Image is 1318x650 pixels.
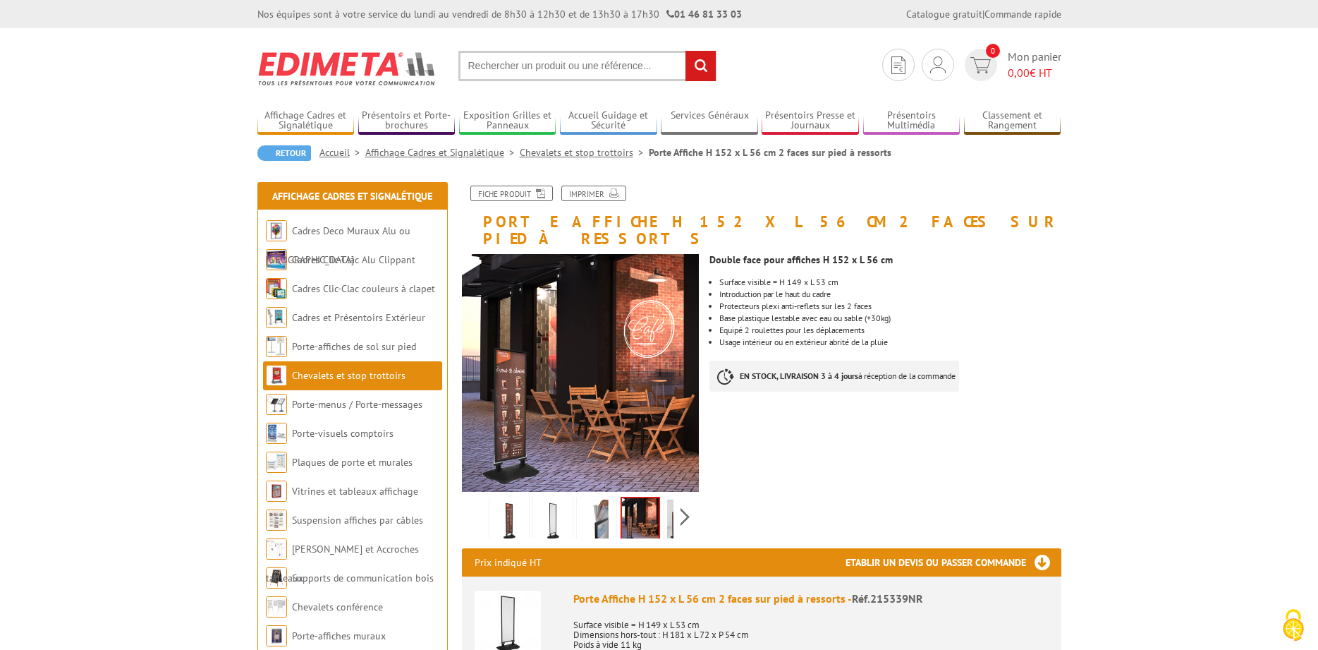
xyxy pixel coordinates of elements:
a: Chevalets conférence [292,601,383,613]
img: Cadres Deco Muraux Alu ou Bois [266,220,287,241]
img: 215339nr_porte-affiche_2_faces_pied_ressorts.jpg [667,500,701,543]
a: Commande rapide [984,8,1061,20]
a: Chevalets et stop trottoirs [520,146,649,159]
a: Classement et Rangement [964,109,1061,133]
li: Equipé 2 roulettes pour les déplacements [719,326,1061,335]
div: | [906,7,1061,21]
a: Retour [257,145,311,161]
img: Cookies (fenêtre modale) [1276,608,1311,643]
a: Imprimer [561,186,626,201]
img: Chevalets conférence [266,596,287,618]
strong: 01 46 81 33 03 [666,8,742,20]
p: à réception de la commande [709,361,959,392]
a: Services Généraux [661,109,758,133]
img: Vitrines et tableaux affichage [266,481,287,502]
a: Supports de communication bois [292,572,434,584]
img: Plaques de porte et murales [266,452,287,473]
a: Plaques de porte et murales [292,456,413,469]
h3: Etablir un devis ou passer commande [846,548,1061,577]
img: Chevalets et stop trottoirs [266,365,287,386]
span: 0 [986,44,1000,58]
span: 0,00 [1008,66,1030,80]
a: Porte-menus / Porte-messages [292,398,422,411]
img: devis rapide [970,57,991,73]
div: Porte Affiche H 152 x L 56 cm 2 faces sur pied à ressorts - [573,591,1049,607]
span: Mon panier [1008,49,1061,81]
a: Affichage Cadres et Signalétique [365,146,520,159]
a: devis rapide 0 Mon panier 0,00€ HT [961,49,1061,81]
a: Porte-affiches muraux [292,630,386,642]
a: Présentoirs Multimédia [863,109,960,133]
li: Usage intérieur ou en extérieur abrité de la pluie [719,338,1061,347]
input: Rechercher un produit ou une référence... [458,51,716,81]
a: Affichage Cadres et Signalétique [257,109,355,133]
p: Prix indiqué HT [475,548,542,577]
strong: EN STOCK, LIVRAISON 3 à 4 jours [740,371,858,381]
a: Exposition Grilles et Panneaux [459,109,556,133]
a: Accueil Guidage et Sécurité [560,109,657,133]
a: Cadres Clic-Clac Alu Clippant [292,253,415,266]
p: Surface visible = H 149 x L 53 cm Dimensions hors-tout : H 181 x L 72 x P 54 cm Poids à vide 11 kg [573,610,1049,650]
a: [PERSON_NAME] et Accroches tableaux [266,543,419,584]
li: Surface visible = H 149 x L 53 cm [719,278,1061,287]
img: Porte-menus / Porte-messages [266,394,287,415]
button: Cookies (fenêtre modale) [1269,602,1318,650]
img: devis rapide [891,56,905,74]
li: Introduction par le haut du cadre [719,290,1061,299]
span: Next [678,505,692,529]
img: Cimaises et Accroches tableaux [266,538,287,560]
img: Cadres Clic-Clac couleurs à clapet [266,278,287,299]
img: Suspension affiches par câbles [266,510,287,531]
img: Porte-affiches de sol sur pied [266,336,287,357]
strong: Double face pour affiches H 152 x L 56 cm [709,253,893,266]
a: Chevalets et stop trottoirs [292,369,405,382]
img: Edimeta [257,42,437,95]
span: € HT [1008,65,1061,81]
img: 215339nr_porte-affiche_vide.jpg [536,500,570,543]
a: Présentoirs Presse et Journaux [762,109,859,133]
a: Affichage Cadres et Signalétique [272,190,432,203]
img: Cadres et Présentoirs Extérieur [266,307,287,328]
a: Cadres et Présentoirs Extérieur [292,311,425,324]
li: Base plastique lestable avec eau ou sable (+30kg) [719,314,1061,323]
span: Réf.215339NR [852,591,923,606]
div: Nos équipes sont à votre service du lundi au vendredi de 8h30 à 12h30 et de 13h30 à 17h30 [257,7,742,21]
h1: Porte Affiche H 152 x L 56 cm 2 faces sur pied à ressorts [451,186,1072,247]
img: 215339nr_porte-affiche__2.jpg [580,500,614,543]
img: devis rapide [930,56,946,73]
input: rechercher [685,51,716,81]
a: Présentoirs et Porte-brochures [358,109,456,133]
img: 215339nr_porte-affiches_2_faces_pied_ressorts.jpg [622,498,659,542]
a: Porte-visuels comptoirs [292,427,393,440]
a: Cadres Clic-Clac couleurs à clapet [292,282,435,295]
a: Vitrines et tableaux affichage [292,485,418,498]
li: Porte Affiche H 152 x L 56 cm 2 faces sur pied à ressorts [649,145,891,160]
a: Cadres Deco Muraux Alu ou [GEOGRAPHIC_DATA] [266,224,410,266]
img: Porte-affiches muraux [266,625,287,646]
a: Suspension affiches par câbles [292,514,423,526]
li: Protecteurs plexi anti-reflets sur les 2 faces [719,302,1061,311]
a: Fiche produit [470,186,553,201]
img: Porte-visuels comptoirs [266,423,287,444]
img: 215339nr_porte-affiches_2_faces_pied_ressorts.jpg [462,254,700,492]
a: Accueil [319,146,365,159]
a: Catalogue gratuit [906,8,982,20]
img: 215339nr_porte-affiche.jpg [492,500,526,543]
a: Porte-affiches de sol sur pied [292,340,416,353]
